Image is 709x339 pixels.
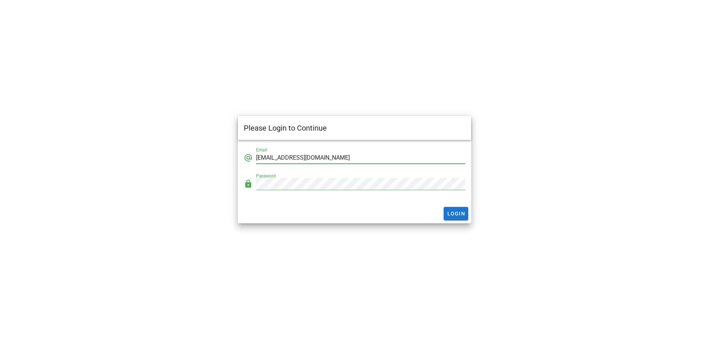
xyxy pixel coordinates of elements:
[244,153,253,162] i: alternate_email
[447,211,465,217] span: Login
[256,147,267,153] label: Email
[244,179,253,188] i: lock
[444,207,468,220] button: Login
[244,122,327,134] div: Please Login to Continue
[256,173,276,179] label: Password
